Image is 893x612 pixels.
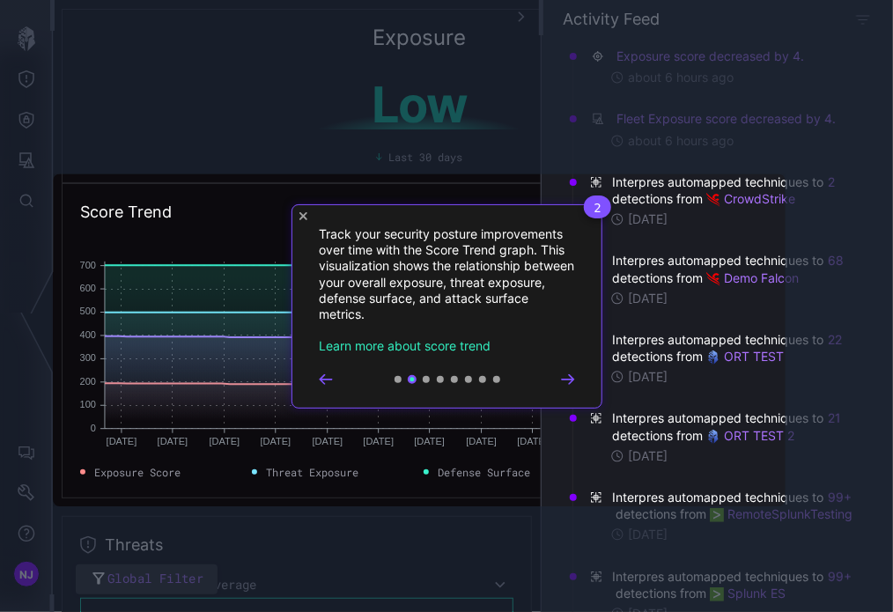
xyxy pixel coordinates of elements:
[706,191,795,206] a: CrowdStrike
[364,436,395,446] text: [DATE]
[706,428,794,443] a: ORT TEST 2
[266,464,358,480] span: Threat Exposure
[158,436,188,446] text: [DATE]
[706,349,784,364] a: ORT TEST
[210,436,240,446] text: [DATE]
[710,506,852,521] a: RemoteSplunkTesting
[612,173,854,207] span: Interpres automapped techniques to detections from
[438,464,530,480] span: Defense Surface
[80,353,96,364] text: 300
[292,204,602,409] div: Track your security posture improvements over time with the Score Trend graph. This visualization...
[493,376,500,383] button: Go to step 8
[299,212,307,220] button: Close Tour
[451,376,458,383] button: Go to step 5
[628,448,668,464] time: [DATE]
[612,331,854,365] span: Interpres automapped techniques to detections from
[612,489,854,522] span: Interpres automapped techniques to detections from
[91,423,96,433] text: 0
[80,399,96,409] text: 100
[561,374,575,385] button: Go to next step
[479,376,486,383] button: Go to step 7
[80,306,96,317] text: 500
[706,430,720,444] img: Test Source
[319,338,491,353] a: Learn more about score trend
[415,436,446,446] text: [DATE]
[706,193,720,207] img: CrowdStrike Falcon
[467,436,498,446] text: [DATE]
[80,329,96,340] text: 400
[612,409,854,443] span: Interpres automapped techniques to detections from
[94,464,181,480] span: Exposure Score
[423,376,430,383] button: Go to step 3
[518,436,549,446] text: [DATE]
[261,436,292,446] text: [DATE]
[584,195,611,218] span: 2
[408,375,417,384] button: Go to step 2
[80,260,96,270] text: 700
[628,369,668,385] time: [DATE]
[80,283,96,293] text: 600
[628,211,668,227] time: [DATE]
[313,436,343,446] text: [DATE]
[80,202,172,223] h2: Score Trend
[80,376,96,387] text: 200
[706,270,799,285] a: Demo Falcon
[395,376,402,383] button: Go to step 1
[465,376,472,383] button: Go to step 6
[437,376,444,383] button: Go to step 4
[628,291,668,306] time: [DATE]
[319,374,333,385] button: Go to prev step
[107,436,137,446] text: [DATE]
[612,252,854,285] span: Interpres automapped techniques to detections from
[706,350,720,365] img: Test Source
[706,272,720,286] img: Demo CrowdStrike Falcon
